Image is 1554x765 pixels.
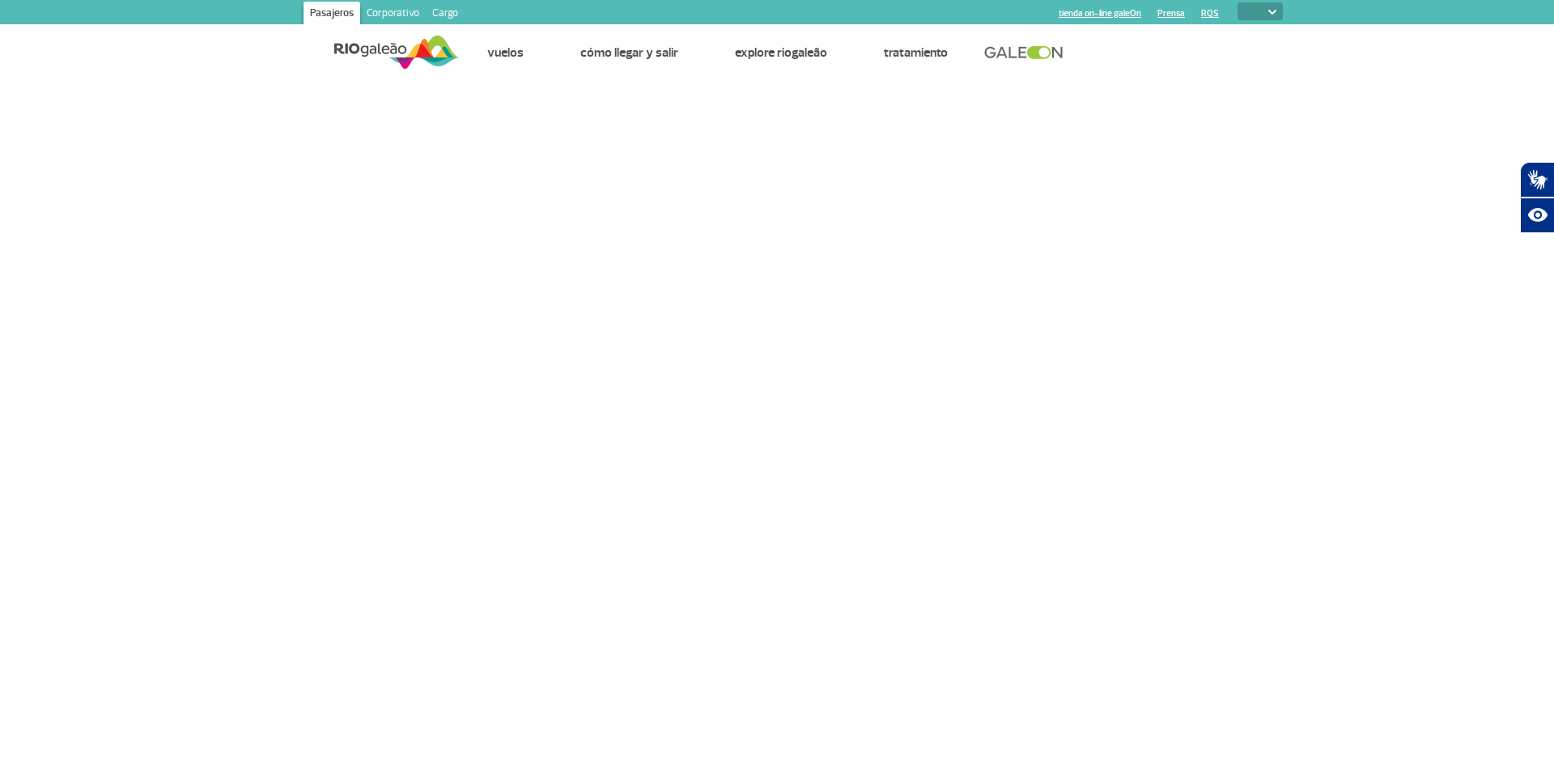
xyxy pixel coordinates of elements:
[1520,162,1554,233] div: Plugin de acessibilidade da Hand Talk.
[1201,8,1219,19] a: RQS
[884,45,948,61] a: Tratamiento
[1520,198,1554,233] button: Abrir recursos assistivos.
[487,45,524,61] a: Vuelos
[360,2,426,28] a: Corporativo
[735,45,827,61] a: Explore RIOgaleão
[1520,162,1554,198] button: Abrir tradutor de língua de sinais.
[580,45,678,61] a: Cómo llegar y salir
[426,2,465,28] a: Cargo
[1157,8,1185,19] a: Prensa
[1059,8,1141,19] a: tienda on-line galeOn
[304,2,360,28] a: Pasajeros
